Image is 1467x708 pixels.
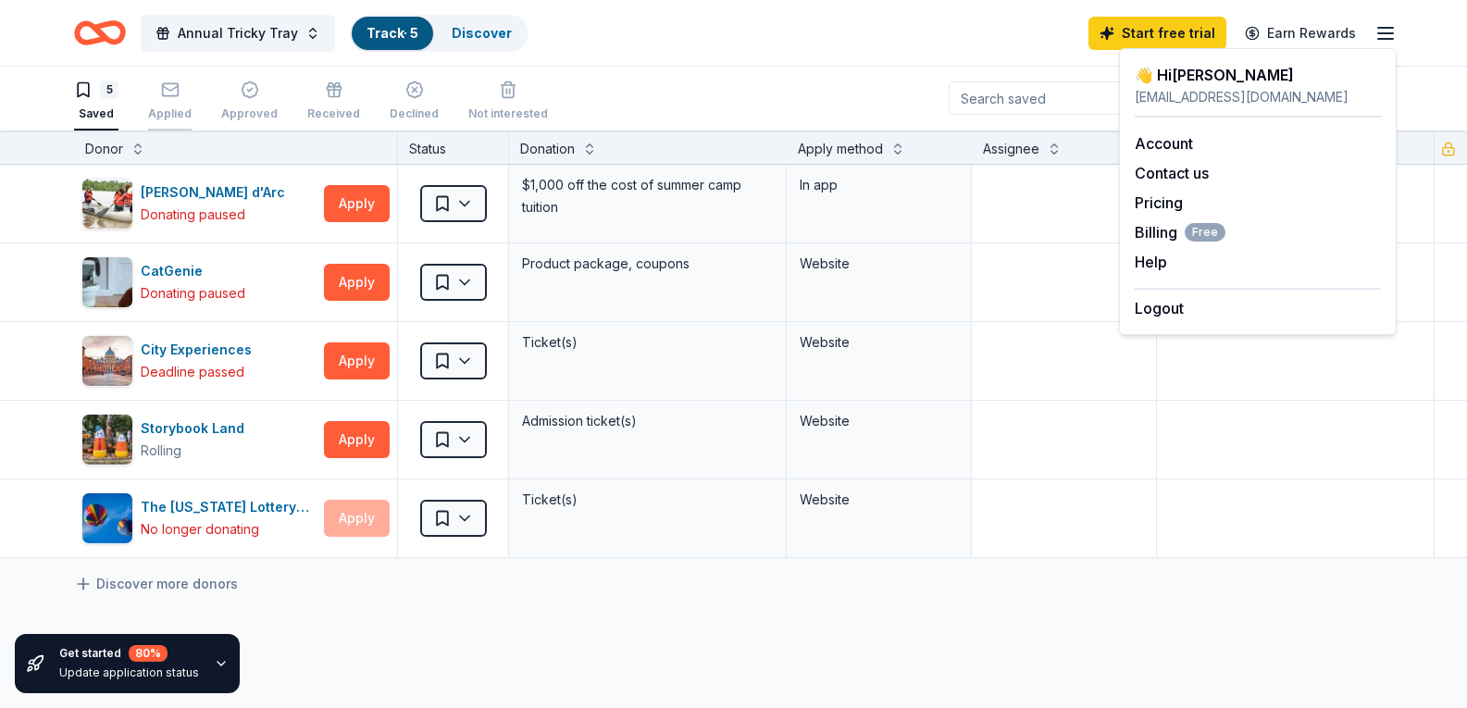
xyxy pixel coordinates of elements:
div: 👋 Hi [PERSON_NAME] [1135,64,1381,86]
div: $1,000 off the cost of summer camp tuition [520,172,775,220]
div: Not interested [468,106,548,121]
img: Image for City Experiences [82,336,132,386]
div: Product package, coupons [520,251,775,277]
button: BillingFree [1135,221,1225,243]
button: Received [307,73,360,130]
div: Ticket(s) [520,487,775,513]
button: Image for The New Jersey Lottery Festival of BallooningThe [US_STATE] Lottery Festival of Balloon... [81,492,317,544]
div: Saved [74,106,118,121]
div: Admission ticket(s) [520,408,775,434]
div: 5 [100,81,118,99]
a: Account [1135,134,1193,153]
button: Image for CatGenieCatGenieDonating paused [81,256,317,308]
button: Not interested [468,73,548,130]
div: Storybook Land [141,417,252,440]
img: Image for Camp Jeanne d'Arc [82,179,132,229]
a: Track· 5 [367,25,418,41]
div: Website [800,331,958,354]
span: Free [1185,223,1225,242]
div: City Experiences [141,339,259,361]
div: Applied [148,106,192,121]
img: Image for CatGenie [82,257,132,307]
span: Billing [1135,221,1225,243]
input: Search saved [949,81,1186,115]
button: Declined [390,73,439,130]
a: Home [74,11,126,55]
button: Apply [324,342,390,379]
button: Apply [324,421,390,458]
div: CatGenie [141,260,245,282]
div: Ticket(s) [520,329,775,355]
img: Image for Storybook Land [82,415,132,465]
div: 80 % [129,645,168,662]
a: Discover [452,25,512,41]
div: Apply method [798,138,883,160]
div: Rolling [141,440,181,462]
div: Approved [221,106,278,121]
button: Image for Storybook LandStorybook LandRolling [81,414,317,466]
div: Get started [59,645,199,662]
div: Donation [520,138,575,160]
button: Logout [1135,297,1184,319]
button: Contact us [1135,162,1209,184]
div: Website [800,253,958,275]
button: Apply [324,264,390,301]
div: Website [800,489,958,511]
img: Image for The New Jersey Lottery Festival of Ballooning [82,493,132,543]
a: Start free trial [1088,17,1226,50]
button: Apply [324,185,390,222]
div: Donor [85,138,123,160]
button: Image for City ExperiencesCity ExperiencesDeadline passed [81,335,317,387]
div: Assignee [983,138,1039,160]
button: Annual Tricky Tray [141,15,335,52]
div: [PERSON_NAME] d'Arc [141,181,292,204]
a: Pricing [1135,193,1183,212]
span: Annual Tricky Tray [178,22,298,44]
div: Website [800,410,958,432]
div: In app [800,174,958,196]
button: Image for Camp Jeanne d'Arc[PERSON_NAME] d'ArcDonating paused [81,178,317,230]
div: Deadline passed [141,361,244,383]
div: Received [307,106,360,121]
div: Update application status [59,665,199,680]
button: Help [1135,251,1167,273]
a: Discover more donors [74,573,238,595]
a: Earn Rewards [1234,17,1367,50]
button: Track· 5Discover [350,15,528,52]
div: [EMAIL_ADDRESS][DOMAIN_NAME] [1135,86,1381,108]
div: No longer donating [141,518,259,540]
div: Donating paused [141,204,245,226]
button: 5Saved [74,73,118,130]
button: Applied [148,73,192,130]
div: The [US_STATE] Lottery Festival of Ballooning [141,496,317,518]
div: Declined [390,106,439,121]
button: Approved [221,73,278,130]
div: Donating paused [141,282,245,304]
div: Status [398,130,509,164]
